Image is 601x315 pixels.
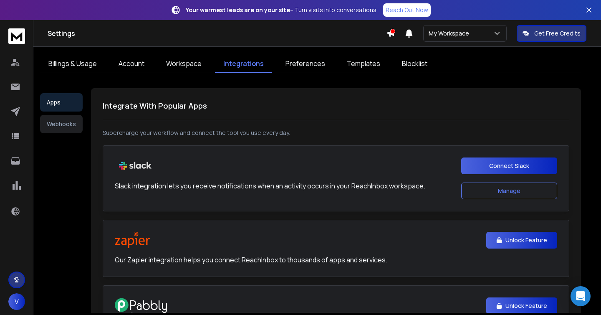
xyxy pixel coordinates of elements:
a: Templates [338,55,389,73]
a: Billings & Usage [40,55,105,73]
p: Get Free Credits [534,29,581,38]
button: Manage [461,183,557,199]
p: Reach Out Now [386,6,428,14]
p: Our Zapier integration helps you connect ReachInbox to thousands of apps and services. [115,255,387,265]
a: Blocklist [394,55,436,73]
button: Connect Slack [461,157,557,174]
p: Supercharge your workflow and connect the tool you use every day. [103,129,569,137]
p: My Workspace [429,29,472,38]
p: Unlock Feature [505,302,547,310]
p: Slack integration lets you receive notifications when an activity occurs in your ReachInbox works... [115,181,425,191]
img: logo [8,28,25,44]
button: V [8,293,25,310]
button: Webhooks [40,115,83,133]
p: Unlock Feature [505,236,547,244]
a: Reach Out Now [383,3,431,17]
button: Unlock Feature [486,297,557,314]
h1: Integrate With Popular Apps [103,100,569,112]
a: Integrations [215,55,272,73]
p: – Turn visits into conversations [186,6,376,14]
a: Account [110,55,153,73]
a: Preferences [277,55,333,73]
div: Open Intercom Messenger [571,286,591,306]
button: Apps [40,93,83,112]
strong: Your warmest leads are on your site [186,6,290,14]
a: Workspace [158,55,210,73]
button: Get Free Credits [517,25,586,42]
h1: Settings [48,28,386,38]
button: Unlock Feature [486,232,557,249]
